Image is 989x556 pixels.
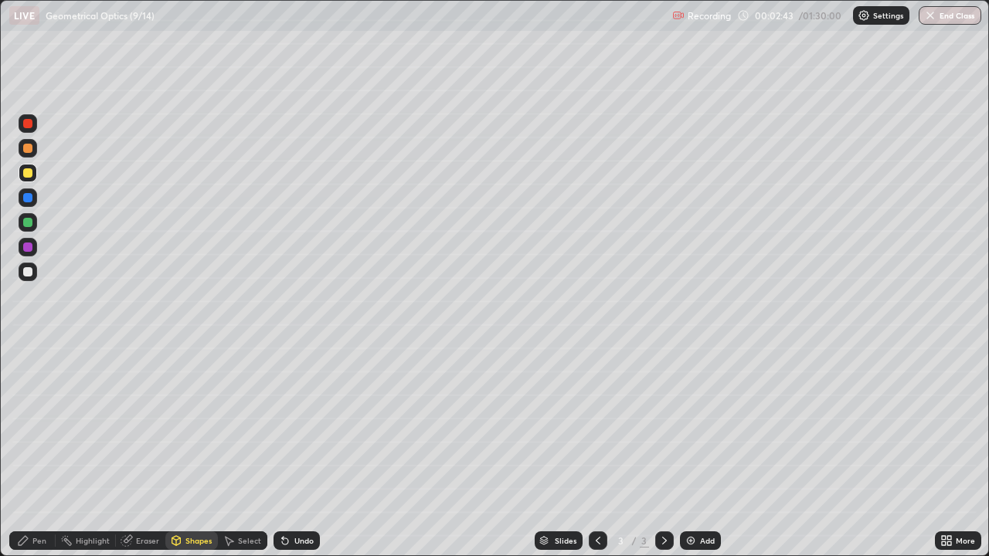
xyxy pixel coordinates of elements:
div: Slides [555,537,576,544]
p: Geometrical Optics (9/14) [46,9,155,22]
div: Select [238,537,261,544]
div: Pen [32,537,46,544]
div: 3 [613,536,629,545]
div: Undo [294,537,314,544]
div: Shapes [185,537,212,544]
button: End Class [919,6,981,25]
p: Settings [873,12,903,19]
div: More [956,537,975,544]
img: end-class-cross [924,9,936,22]
div: Highlight [76,537,110,544]
img: recording.375f2c34.svg [672,9,685,22]
p: LIVE [14,9,35,22]
img: add-slide-button [685,534,697,547]
div: / [632,536,637,545]
p: Recording [688,10,731,22]
div: Eraser [136,537,159,544]
img: class-settings-icons [858,9,870,22]
div: Add [700,537,715,544]
div: 3 [640,534,649,548]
